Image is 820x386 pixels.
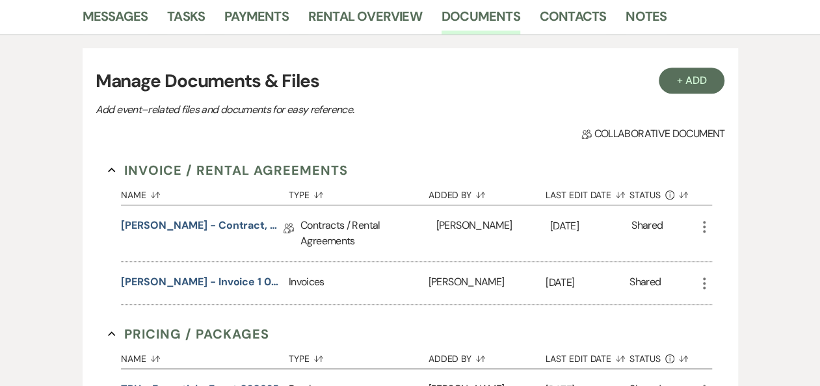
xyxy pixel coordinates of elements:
button: Added By [429,180,546,205]
a: Rental Overview [308,6,422,34]
span: Status [629,354,661,363]
a: Tasks [167,6,205,34]
button: Type [289,344,429,368]
div: Contracts / Rental Agreements [300,205,436,261]
h3: Manage Documents & Files [96,68,725,95]
button: Name [121,344,289,368]
button: Last Edit Date [546,344,629,368]
a: Contacts [540,6,607,34]
span: Status [629,190,661,199]
a: Messages [83,6,148,34]
p: [DATE] [550,218,631,235]
button: Status [629,180,696,205]
button: [PERSON_NAME] - Invoice 1 091125 [121,274,284,290]
button: Invoice / Rental Agreements [108,161,348,180]
button: Type [289,180,429,205]
button: Last Edit Date [546,180,629,205]
div: Invoices [289,262,429,304]
button: Pricing / Packages [108,324,269,344]
a: [PERSON_NAME] - Contract, Unsigned 091125 [121,218,284,238]
div: Shared [631,218,663,249]
span: Collaborative document [581,126,724,142]
button: Name [121,180,289,205]
div: Shared [629,274,661,292]
a: Documents [442,6,520,34]
button: Status [629,344,696,368]
a: Payments [224,6,289,34]
button: + Add [659,68,725,94]
button: Added By [429,344,546,368]
p: Add event–related files and documents for easy reference. [96,101,551,118]
div: [PERSON_NAME] [436,205,550,261]
p: [DATE] [546,274,629,291]
div: [PERSON_NAME] [429,262,546,304]
a: Notes [626,6,667,34]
